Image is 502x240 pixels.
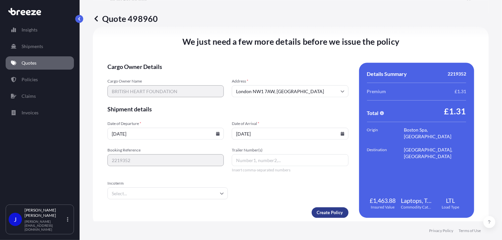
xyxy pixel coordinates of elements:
a: Claims [6,90,74,103]
input: dd/mm/yyyy [232,128,348,140]
span: Incoterm [107,181,228,186]
input: dd/mm/yyyy [107,128,224,140]
span: Shipment details [107,105,348,113]
a: Invoices [6,106,74,119]
span: Date of Departure [107,121,224,126]
p: Create Policy [317,209,343,216]
span: £1.31 [455,88,466,95]
p: Claims [22,93,36,99]
input: Cargo owner address [232,85,348,97]
span: £1.31 [444,106,466,116]
span: Insert comma-separated numbers [232,167,348,173]
a: Quotes [6,56,74,70]
span: 2219352 [448,71,466,77]
span: Insured Value [371,205,395,210]
span: Destination [367,147,404,160]
span: Origin [367,127,404,140]
a: Insights [6,23,74,36]
p: Insights [22,27,37,33]
input: Your internal reference [107,154,224,166]
a: Shipments [6,40,74,53]
a: Privacy Policy [429,228,453,233]
p: Policies [22,76,38,83]
span: Premium [367,88,386,95]
input: Select... [107,187,228,199]
span: Address [232,79,348,84]
span: Details Summary [367,71,407,77]
span: Total [367,110,379,116]
span: [GEOGRAPHIC_DATA], [GEOGRAPHIC_DATA] [404,147,466,160]
p: Quotes [22,60,36,66]
p: [PERSON_NAME][EMAIL_ADDRESS][DOMAIN_NAME] [25,219,66,231]
span: Laptops, Tablets, Cellular and Smart Phones [401,197,432,205]
span: £1,463.88 [370,197,396,205]
span: LTL [446,197,455,205]
span: Cargo Owner Details [107,63,348,71]
p: Quote 498960 [93,13,158,24]
p: Shipments [22,43,43,50]
span: Date of Arrival [232,121,348,126]
span: We just need a few more details before we issue the policy [182,36,400,47]
span: Load Type [442,205,459,210]
span: Trailer Number(s) [232,148,348,153]
p: Invoices [22,109,38,116]
span: J [14,216,17,223]
a: Terms of Use [459,228,481,233]
button: Create Policy [312,207,348,218]
span: Booking Reference [107,148,224,153]
span: Commodity Category [401,205,432,210]
span: Boston Spa, [GEOGRAPHIC_DATA] [404,127,466,140]
a: Policies [6,73,74,86]
span: Cargo Owner Name [107,79,224,84]
input: Number1, number2,... [232,154,348,166]
p: [PERSON_NAME] [PERSON_NAME] [25,208,66,218]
